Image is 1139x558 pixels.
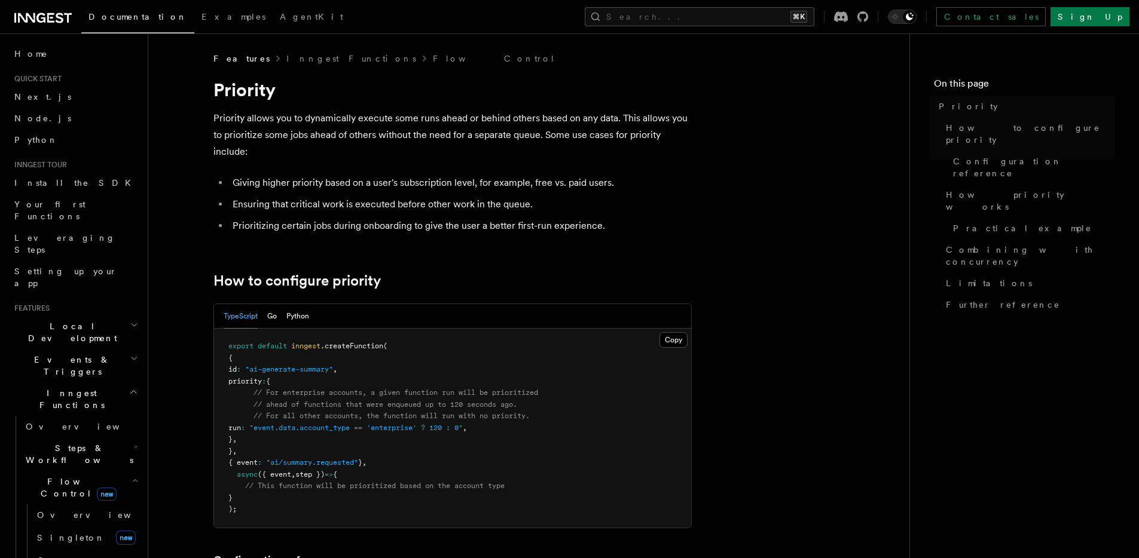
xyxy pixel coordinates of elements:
[224,304,258,329] button: TypeScript
[362,458,367,467] span: ,
[228,424,241,432] span: run
[116,531,136,545] span: new
[948,151,1115,184] a: Configuration reference
[233,447,237,455] span: ,
[254,412,530,420] span: // For all other accounts, the function will run with no priority.
[10,315,141,349] button: Local Development
[14,114,71,123] span: Node.js
[941,272,1115,294] a: Limitations
[936,7,1046,26] a: Contact sales
[1051,7,1129,26] a: Sign Up
[97,488,117,501] span: new
[228,342,254,350] span: export
[946,122,1115,146] span: How to configure priority
[37,510,160,520] span: Overview
[433,53,555,65] a: Flow Control
[241,424,245,432] span: :
[21,471,141,504] button: Flow Controlnew
[10,74,62,84] span: Quick start
[286,53,416,65] a: Inngest Functions
[659,332,688,348] button: Copy
[273,4,350,32] a: AgentKit
[953,155,1115,179] span: Configuration reference
[32,526,141,550] a: Singletonnew
[10,349,141,382] button: Events & Triggers
[10,260,141,294] a: Setting up your app
[946,277,1032,289] span: Limitations
[26,422,149,431] span: Overview
[258,342,287,350] span: default
[948,217,1115,239] a: Practical example
[10,129,141,151] a: Python
[254,388,538,397] span: // For enterprise accounts, a given function run will be prioritized
[10,227,141,260] a: Leveraging Steps
[262,377,266,385] span: :
[10,160,67,170] span: Inngest tour
[790,11,807,23] kbd: ⌘K
[888,10,917,24] button: Toggle dark mode
[585,7,814,26] button: Search...⌘K
[10,382,141,416] button: Inngest Functions
[934,76,1115,96] h4: On this page
[201,12,265,22] span: Examples
[194,4,273,32] a: Examples
[941,184,1115,217] a: How priority works
[953,222,1092,234] span: Practical example
[233,435,237,443] span: ,
[21,416,141,437] a: Overview
[383,342,387,350] span: (
[213,79,692,100] h1: Priority
[228,505,237,513] span: );
[295,470,325,479] span: step })
[10,354,130,378] span: Events & Triggers
[10,194,141,227] a: Your first Functions
[320,342,383,350] span: .createFunction
[946,244,1115,268] span: Combining with concurrency
[946,299,1060,311] span: Further reference
[333,365,337,373] span: ,
[229,196,692,213] li: Ensuring that critical work is executed before other work in the queue.
[228,493,233,502] span: }
[228,435,233,443] span: }
[237,365,241,373] span: :
[14,178,138,188] span: Install the SDK
[249,424,463,432] span: "event.data.account_type == 'enterprise' ? 120 : 0"
[213,53,270,65] span: Features
[280,12,343,22] span: AgentKit
[286,304,309,329] button: Python
[228,447,233,455] span: }
[10,108,141,129] a: Node.js
[10,86,141,108] a: Next.js
[228,458,258,467] span: { event
[213,272,381,289] a: How to configure priority
[228,354,233,362] span: {
[267,304,277,329] button: Go
[37,533,105,542] span: Singleton
[291,470,295,479] span: ,
[237,470,258,479] span: async
[21,476,132,499] span: Flow Control
[14,48,48,60] span: Home
[10,320,130,344] span: Local Development
[10,303,50,313] span: Features
[14,233,115,255] span: Leveraging Steps
[358,458,362,467] span: }
[325,470,333,479] span: =>
[32,504,141,526] a: Overview
[213,110,692,160] p: Priority allows you to dynamically execute some runs ahead or behind others based on any data. Th...
[229,217,692,234] li: Prioritizing certain jobs during onboarding to give the user a better first-run experience.
[463,424,467,432] span: ,
[245,482,505,490] span: // This function will be prioritized based on the account type
[10,387,129,411] span: Inngest Functions
[228,377,262,385] span: priority
[258,458,262,467] span: :
[10,43,141,65] a: Home
[939,100,998,112] span: Priority
[946,189,1115,213] span: How priority works
[333,470,337,479] span: {
[266,458,358,467] span: "ai/summary.requested"
[228,365,237,373] span: id
[934,96,1115,117] a: Priority
[291,342,320,350] span: inngest
[14,266,117,288] span: Setting up your app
